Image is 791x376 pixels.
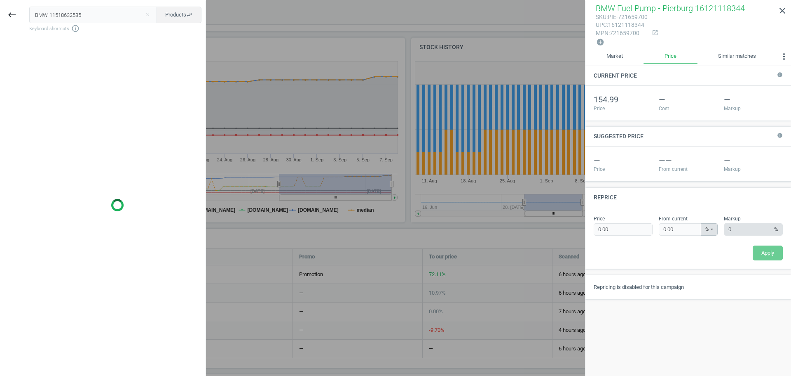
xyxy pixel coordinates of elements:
div: — — [659,155,718,166]
i: add_circle [596,38,604,46]
span: BMW Fuel Pump - Pierburg 16121118344 [596,3,745,13]
div: : 16121118344 [596,21,648,29]
i: close [777,6,787,16]
button: Productsswap_horiz [157,7,201,23]
i: info [777,72,783,78]
div: Repricing is disabled for this campaign [585,275,791,299]
i: info [777,132,783,138]
i: more_vert [779,52,789,61]
i: info_outline [71,24,80,33]
label: From current [659,215,718,222]
button: add_circle [596,38,605,47]
i: open_in_new [652,29,658,36]
h4: Reprice [585,188,791,207]
h4: Suggested price [585,127,652,146]
span: Keyboard shortcuts [29,24,201,33]
span: sku [596,14,606,20]
div: Price [594,166,653,173]
div: Cost [659,105,718,112]
input: Enter the SKU or product name [29,7,157,23]
label: Price [594,215,653,222]
button: Close [141,11,154,19]
span: upc [596,21,607,28]
div: Markup [724,166,783,173]
a: open_in_new [648,29,658,37]
button: more_vert [777,50,791,66]
button: keyboard_backspace [2,5,21,25]
div: — [659,94,718,106]
a: Market [585,50,644,64]
div: 154.99 [594,94,653,106]
div: — [724,155,783,166]
span: mpn [596,30,608,36]
a: Price [644,50,697,64]
button: Apply [753,246,783,260]
i: keyboard_backspace [7,10,17,20]
label: Markup [724,215,783,222]
div: Price [594,105,653,112]
i: swap_horiz [186,12,193,18]
div: — [594,155,653,166]
div: : 721659700 [596,29,648,37]
span: % [770,223,783,236]
span: Products [165,11,193,19]
a: Similar matches [697,50,777,64]
h4: Current price [585,66,645,85]
div: : PIE-721659700 [596,13,648,21]
div: — [724,94,783,106]
div: From current [659,166,718,173]
button: % [701,223,718,236]
div: Markup [724,105,783,112]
